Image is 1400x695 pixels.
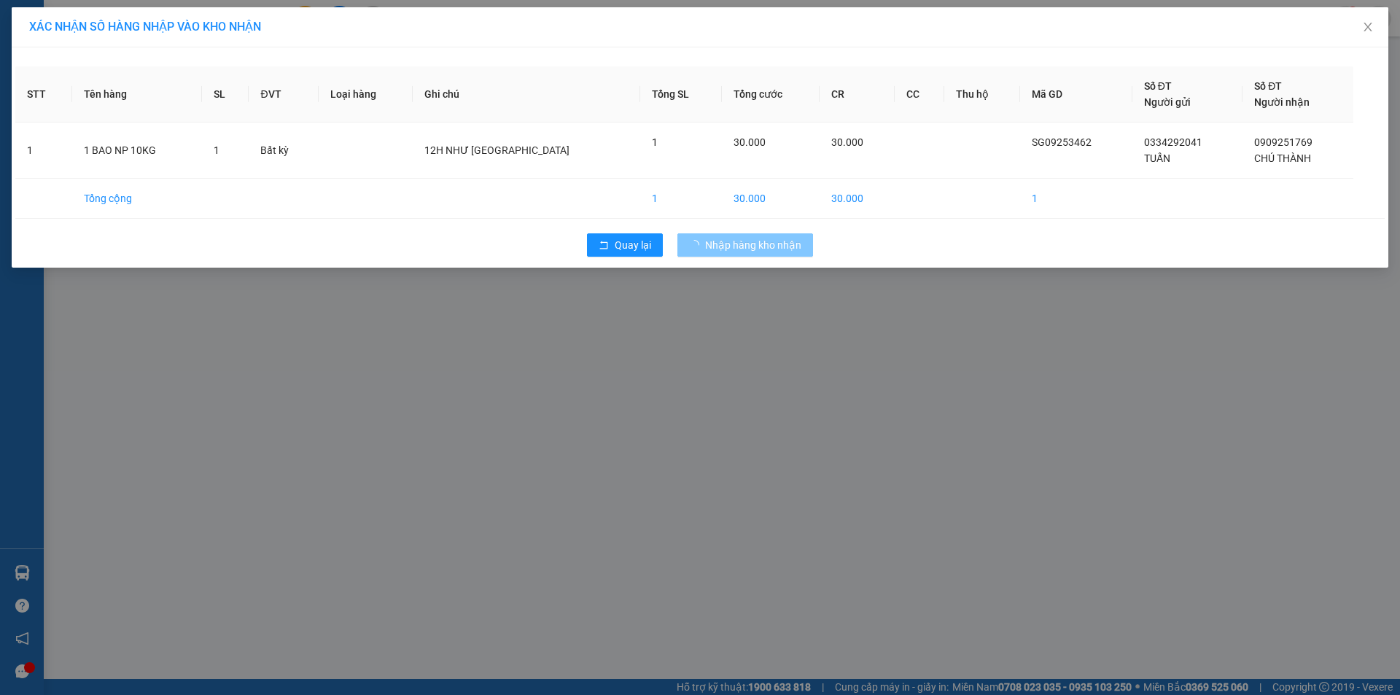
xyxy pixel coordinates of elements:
span: Tên hàng: [4,106,156,117]
span: N.nhận: [4,91,143,102]
span: SG09253201 [86,33,168,49]
span: Nhập hàng kho nhận [705,237,801,253]
span: N.gửi: [4,65,130,76]
span: 15:26:58 [DATE] [66,78,139,89]
th: CC [895,66,944,123]
td: 1 BAO NP 10KG [72,123,201,179]
span: Số ĐT [1144,80,1172,92]
th: SL [202,66,249,123]
span: 30.000 [831,136,863,148]
span: 0909251769 [1254,136,1312,148]
th: STT [15,66,72,123]
td: 1 [15,123,72,179]
button: Nhập hàng kho nhận [677,233,813,257]
th: CR [820,66,895,123]
span: rollback [599,240,609,252]
span: SG09253462 [1032,136,1092,148]
button: rollbackQuay lại [587,233,663,257]
span: 12H NHƯ [GEOGRAPHIC_DATA] [424,144,569,156]
span: 0933365029 [71,65,130,76]
th: ĐVT [249,66,319,123]
span: 30.000 [734,136,766,148]
span: 0943897432 [85,91,143,102]
th: Loại hàng [319,66,412,123]
td: 30.000 [722,179,820,219]
strong: MĐH: [51,33,167,49]
span: Người nhận [1254,96,1310,108]
span: TUẤN [1144,152,1170,164]
td: 1 [1020,179,1132,219]
span: Ngày/ giờ gửi: [4,78,63,89]
span: Số ĐT [1254,80,1282,92]
span: [PERSON_NAME] [63,8,122,18]
th: Tổng SL [640,66,722,123]
span: 1 [214,144,219,156]
span: NGUYÊN- [30,65,130,76]
span: Quay lại [615,237,651,253]
th: Tên hàng [72,66,201,123]
span: CHÚ THÀNH [1254,152,1311,164]
span: 0334292041 [1144,136,1202,148]
span: 1 T MUST NP 6KG [44,102,156,118]
td: Bất kỳ [249,123,319,179]
span: 07:43- [4,7,122,18]
td: 1 [640,179,722,219]
th: Mã GD [1020,66,1132,123]
span: loading [689,240,705,250]
td: Tổng cộng [72,179,201,219]
span: XÁC NHẬN SỐ HÀNG NHẬP VÀO KHO NHẬN [29,20,261,34]
th: Thu hộ [944,66,1020,123]
strong: PHIẾU TRẢ HÀNG [71,20,148,31]
td: 30.000 [820,179,895,219]
span: Người gửi [1144,96,1191,108]
span: [DATE]- [30,7,122,18]
span: 1 [652,136,658,148]
th: Ghi chú [413,66,640,123]
button: Close [1347,7,1388,48]
span: PHƯƠNG- [38,91,85,102]
th: Tổng cước [722,66,820,123]
span: close [1362,21,1374,33]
